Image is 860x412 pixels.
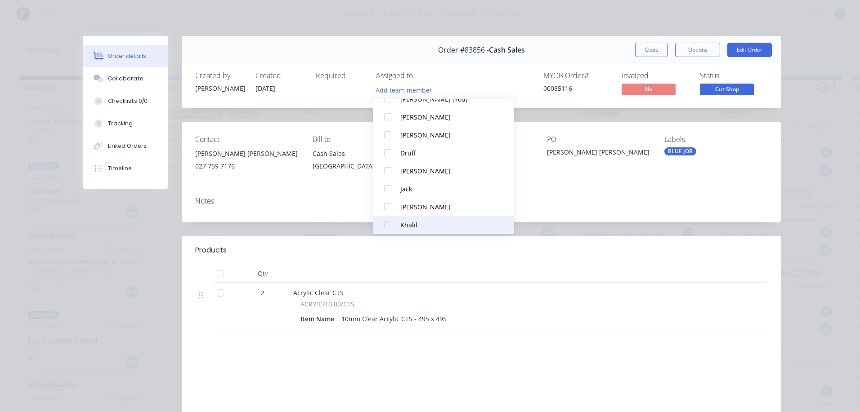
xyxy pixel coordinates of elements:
[400,166,495,176] div: [PERSON_NAME]
[438,46,489,54] span: Order #83856 -
[547,147,650,160] div: [PERSON_NAME] [PERSON_NAME]
[664,147,696,155] div: BLUE JOB
[373,126,514,144] button: [PERSON_NAME]
[83,90,168,112] button: Checklists 0/0
[664,135,767,144] div: Labels
[316,71,365,80] div: Required
[83,112,168,135] button: Tracking
[313,160,416,173] div: [GEOGRAPHIC_DATA],
[108,164,132,173] div: Timeline
[236,265,290,283] div: Qty
[700,71,767,80] div: Status
[400,220,495,230] div: Khalil
[489,46,525,54] span: Cash Sales
[195,135,298,144] div: Contact
[195,71,245,80] div: Created by
[376,84,437,96] button: Add team member
[300,299,354,309] span: ACRY/C/10.00/CTS
[373,180,514,198] button: Jack
[373,216,514,234] button: Khalil
[400,202,495,212] div: [PERSON_NAME]
[543,84,611,93] div: 00085116
[373,144,514,162] button: Druff
[195,197,767,205] div: Notes
[400,148,495,158] div: Druff
[195,147,298,176] div: [PERSON_NAME] [PERSON_NAME]027 759 7176
[635,43,668,57] button: Close
[195,147,298,160] div: [PERSON_NAME] [PERSON_NAME]
[83,67,168,90] button: Collaborate
[255,71,305,80] div: Created
[108,75,143,83] div: Collaborate
[261,288,264,297] span: 2
[83,157,168,180] button: Timeline
[400,112,495,122] div: [PERSON_NAME]
[622,71,689,80] div: Invoiced
[83,45,168,67] button: Order details
[313,147,416,160] div: Cash Sales
[543,71,611,80] div: MYOB Order #
[195,245,227,256] div: Products
[338,312,450,325] div: 10mm Clear Acrylic CTS - 495 x 495
[373,108,514,126] button: [PERSON_NAME]
[376,71,466,80] div: Assigned to
[675,43,720,57] button: Options
[373,162,514,180] button: [PERSON_NAME]
[108,97,148,105] div: Checklists 0/0
[108,142,147,150] div: Linked Orders
[293,288,344,297] span: Acrylic Clear CTS
[727,43,772,57] button: Edit Order
[622,84,676,95] span: No
[300,312,338,325] div: Item Name
[700,84,754,97] button: Cut Shop
[108,120,133,128] div: Tracking
[547,135,650,144] div: PO
[83,135,168,157] button: Linked Orders
[373,198,514,216] button: [PERSON_NAME]
[313,135,416,144] div: Bill to
[700,84,754,95] span: Cut Shop
[108,52,146,60] div: Order details
[400,184,495,194] div: Jack
[313,147,416,176] div: Cash Sales[GEOGRAPHIC_DATA],
[195,84,245,93] div: [PERSON_NAME]
[371,84,437,96] button: Add team member
[255,84,275,93] span: [DATE]
[400,130,495,140] div: [PERSON_NAME]
[195,160,298,173] div: 027 759 7176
